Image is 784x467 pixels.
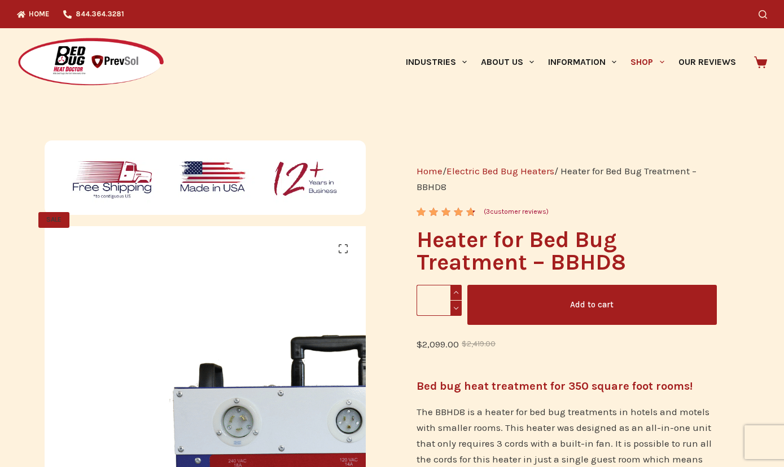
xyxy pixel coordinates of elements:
[398,28,474,96] a: Industries
[467,285,717,325] button: Add to cart
[332,237,354,260] a: View full-screen image gallery
[417,208,473,285] span: Rated out of 5 based on customer ratings
[417,338,459,350] bdi: 2,099.00
[417,285,462,316] input: Product quantity
[398,28,743,96] nav: Primary
[417,208,424,225] span: 3
[417,165,443,177] a: Home
[462,340,496,348] bdi: 2,419.00
[462,340,467,348] span: $
[417,338,422,350] span: $
[474,28,541,96] a: About Us
[417,380,693,393] strong: Bed bug heat treatment for 350 square foot rooms!
[759,10,767,19] button: Search
[484,206,549,218] a: (3customer reviews)
[446,165,554,177] a: Electric Bed Bug Heaters
[671,28,743,96] a: Our Reviews
[417,163,717,195] nav: Breadcrumb
[486,208,490,215] span: 3
[541,28,624,96] a: Information
[38,212,69,228] span: SALE
[417,228,717,274] h1: Heater for Bed Bug Treatment – BBHD8
[417,208,477,216] div: Rated 4.67 out of 5
[624,28,671,96] a: Shop
[17,37,165,87] img: Prevsol/Bed Bug Heat Doctor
